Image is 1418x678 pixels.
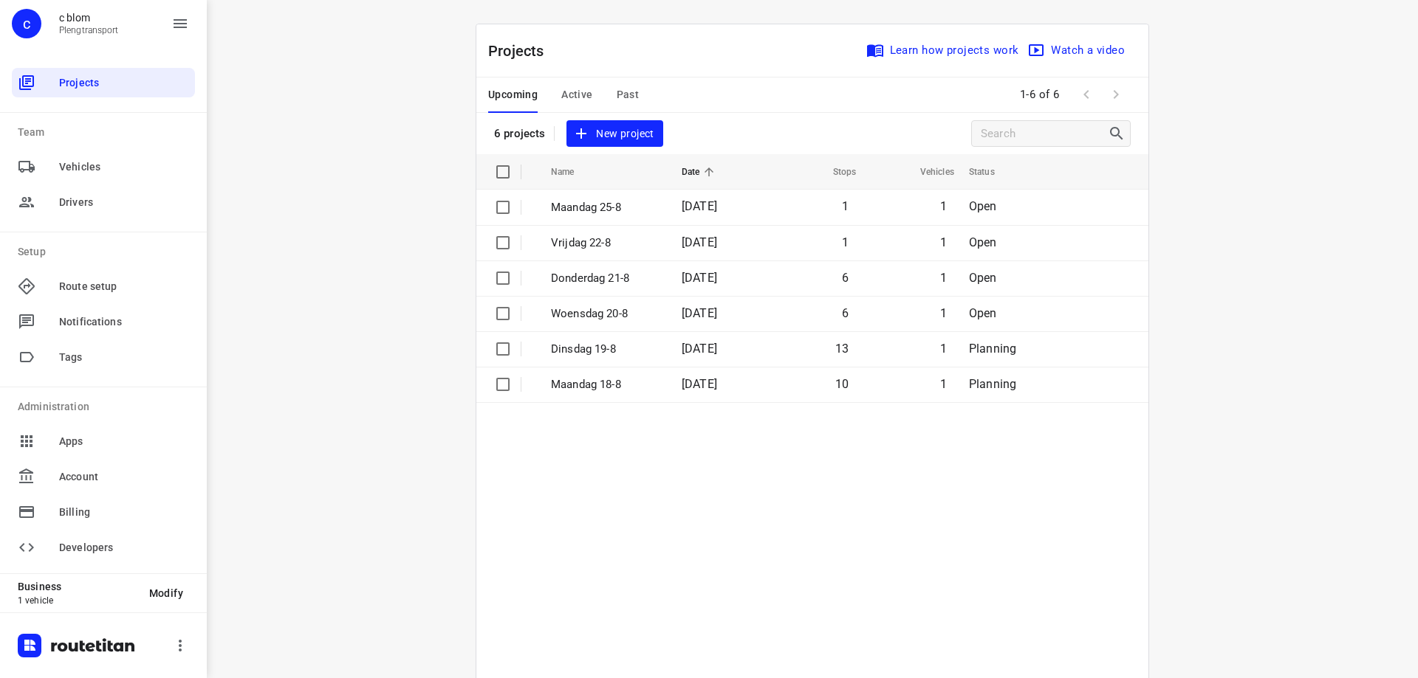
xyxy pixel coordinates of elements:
div: 6 [41,373,48,387]
div: 8 [41,456,48,470]
p: Delivery [638,367,902,382]
span: Planning [969,342,1016,356]
p: 11 Amundsenstraat, 's-Hertogenbosch [71,215,626,230]
p: 34 Dukdalfweg [71,118,750,133]
span: 09:38 [1365,208,1391,223]
span: 14:43 [1365,580,1391,595]
p: 0687879484 [71,573,626,587]
div: 11 [38,580,52,594]
span: — [638,423,645,435]
p: Maandag 18-8 [551,376,660,393]
span: Open [969,235,997,249]
span: 13:01 [1365,456,1391,471]
p: Delivery [638,202,902,217]
span: — [638,506,645,517]
span: 11:12 [1365,332,1391,347]
p: Setup [18,244,195,260]
button: New project [566,120,662,148]
span: Active [561,86,592,104]
p: 0685870705 [71,242,626,257]
span: Account [59,469,189,485]
span: Tags [59,350,189,365]
span: 6 [842,306,849,320]
p: 7 Avenue de la Croix Rouge, Herstal [71,505,626,519]
span: Planning [969,377,1016,391]
span: Apps [59,434,189,449]
span: 15:03 [1365,621,1391,636]
div: c [12,9,41,38]
div: 2 [41,208,48,222]
p: [GEOGRAPHIC_DATA], [GEOGRAPHIC_DATA] [71,546,626,561]
span: Open [969,306,997,320]
p: Plengtransport [59,25,119,35]
input: Search projects [981,122,1108,145]
span: 1 [940,199,947,213]
span: [DATE] [682,377,717,391]
span: — [638,382,645,393]
p: 1 vehicle [18,595,137,606]
span: 16:02 [1365,663,1391,677]
p: 23 Nachtegaal, Weert [71,381,626,395]
span: Billing [59,505,189,520]
div: Drivers [12,187,195,217]
span: Developers [59,540,189,556]
p: 0684307052 [71,655,626,670]
span: [DATE] [682,342,717,356]
p: Delivery [638,615,902,630]
p: Shift: 08:00 - 18:22 [18,30,1400,47]
span: 13:33 [1365,497,1391,512]
p: Donderdag 21-8 [551,270,660,287]
span: Vehicles [59,159,189,175]
p: Business [18,581,137,592]
span: 1 [940,377,947,391]
div: 12 [38,621,52,635]
div: 4 [41,291,48,305]
span: — [638,217,645,228]
p: Delivery [638,657,902,671]
span: Name [551,163,594,181]
span: 1 [940,306,947,320]
div: Search [1108,125,1130,142]
p: 7 Kersenstraat, Eindhoven [71,339,626,354]
div: 13 [38,663,52,677]
span: Date [682,163,719,181]
span: — [638,547,645,558]
span: 1 [842,199,849,213]
h6: Pleng Doski [18,83,1400,106]
p: Dinsdag 19-8 [551,341,660,358]
span: — [638,300,645,311]
div: Tags [12,342,195,372]
span: 11:55 [1365,373,1391,388]
p: Delivery [638,450,902,465]
div: 1 [41,167,48,181]
span: — [638,258,645,269]
p: 0684674910 [71,201,626,215]
p: Delivery [638,533,902,547]
p: Projects [488,40,556,62]
p: [GEOGRAPHIC_DATA], [GEOGRAPHIC_DATA] [71,133,750,148]
p: Delivery [638,243,902,258]
span: [DATE] [682,235,717,249]
p: Administration [18,399,195,415]
div: 3 [41,249,48,263]
p: 32493342533 [71,490,626,505]
p: Maandag 25-8 [551,199,660,216]
p: Delivery [638,161,902,176]
span: 1 [940,235,947,249]
span: Modify [149,587,183,599]
span: Drivers [59,195,189,210]
p: Driver: Pleng Doski [18,47,1400,65]
span: Notifications [59,314,189,330]
span: Projects [59,75,189,91]
p: Delivery [638,574,902,589]
p: 19 Slotakkerstraat, Sint-Oedenrode [71,257,626,271]
span: [DATE] [682,306,717,320]
span: — [638,176,645,187]
p: 0685333554 [71,283,626,298]
p: 0626337404 [71,407,626,422]
div: 5 [41,332,48,346]
p: 0614616868 [71,159,626,174]
span: 10 [835,377,849,391]
div: 10 [38,539,52,553]
div: Account [12,462,195,491]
